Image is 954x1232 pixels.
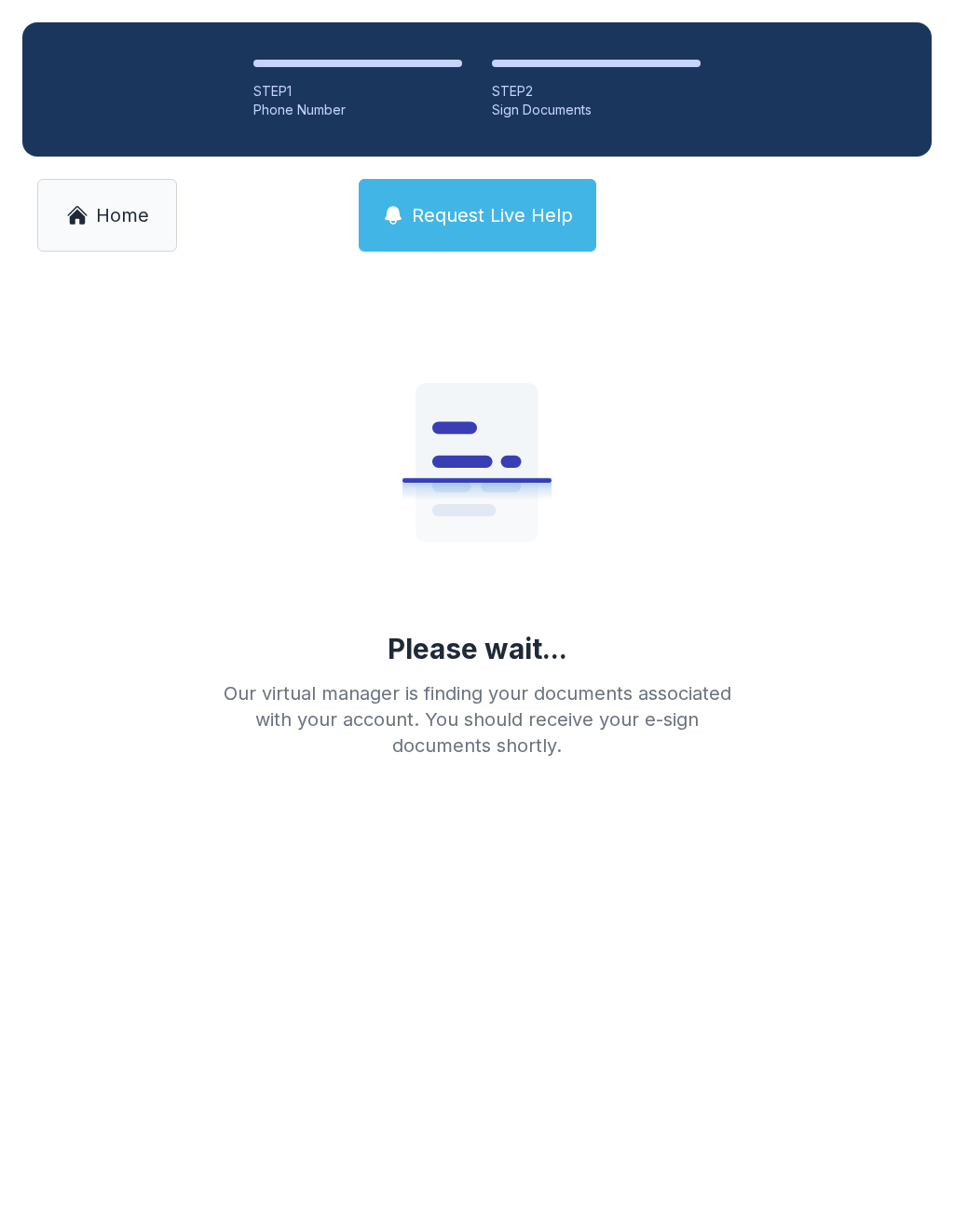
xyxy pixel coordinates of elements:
div: STEP 2 [492,82,701,101]
div: Our virtual manager is finding your documents associated with your account. You should receive yo... [209,680,745,759]
div: STEP 1 [253,82,462,101]
div: Sign Documents [492,101,701,119]
span: Home [96,202,149,228]
div: Please wait... [388,632,567,665]
span: Request Live Help [412,202,573,228]
div: Phone Number [253,101,462,119]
